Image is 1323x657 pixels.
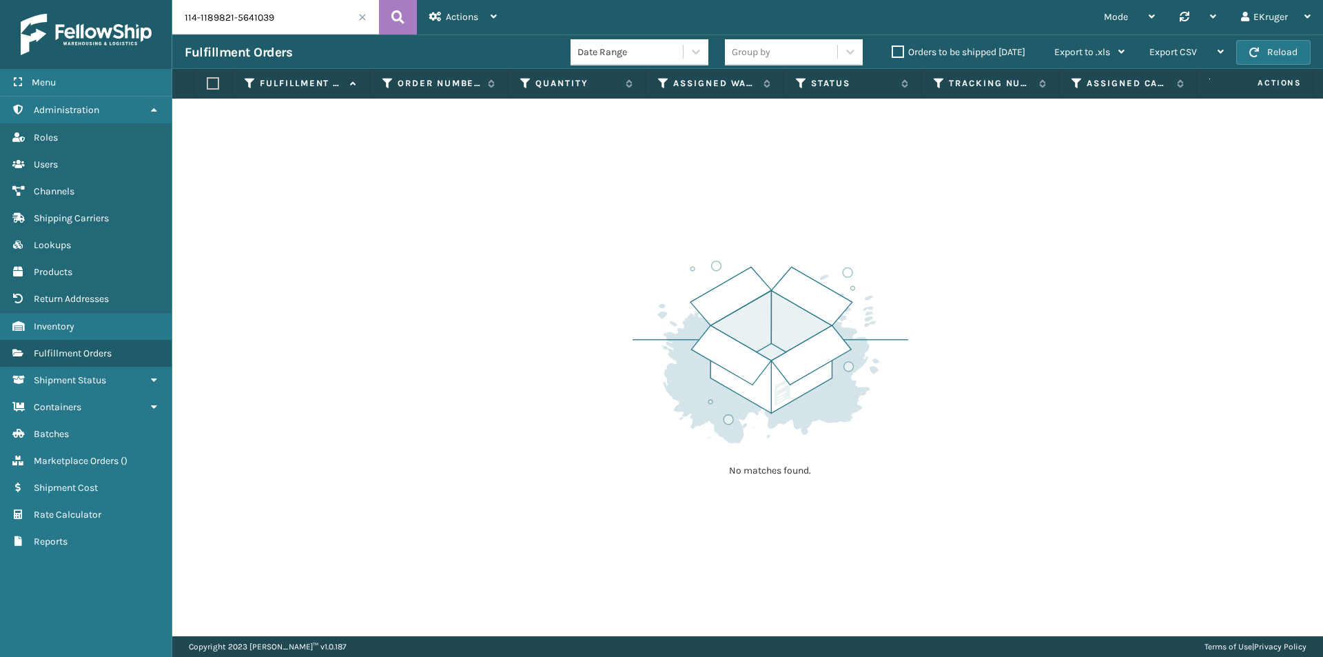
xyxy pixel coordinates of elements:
[1254,642,1306,651] a: Privacy Policy
[1104,11,1128,23] span: Mode
[34,482,98,494] span: Shipment Cost
[34,212,109,224] span: Shipping Carriers
[34,266,72,278] span: Products
[34,321,74,332] span: Inventory
[185,44,292,61] h3: Fulfillment Orders
[398,77,481,90] label: Order Number
[1087,77,1170,90] label: Assigned Carrier Service
[811,77,894,90] label: Status
[673,77,757,90] label: Assigned Warehouse
[34,455,119,467] span: Marketplace Orders
[34,428,69,440] span: Batches
[1149,46,1197,58] span: Export CSV
[260,77,343,90] label: Fulfillment Order Id
[121,455,127,467] span: ( )
[34,509,101,520] span: Rate Calculator
[34,159,58,170] span: Users
[1236,40,1311,65] button: Reload
[34,293,109,305] span: Return Addresses
[32,77,56,88] span: Menu
[34,347,112,359] span: Fulfillment Orders
[34,239,71,251] span: Lookups
[892,46,1025,58] label: Orders to be shipped [DATE]
[1204,642,1252,651] a: Terms of Use
[1204,636,1306,657] div: |
[21,14,152,55] img: logo
[732,45,770,59] div: Group by
[34,132,58,143] span: Roles
[949,77,1032,90] label: Tracking Number
[1214,72,1310,94] span: Actions
[34,104,99,116] span: Administration
[34,536,68,547] span: Reports
[34,185,74,197] span: Channels
[577,45,684,59] div: Date Range
[34,401,81,413] span: Containers
[34,374,106,386] span: Shipment Status
[446,11,478,23] span: Actions
[189,636,347,657] p: Copyright 2023 [PERSON_NAME]™ v 1.0.187
[1054,46,1110,58] span: Export to .xls
[535,77,619,90] label: Quantity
